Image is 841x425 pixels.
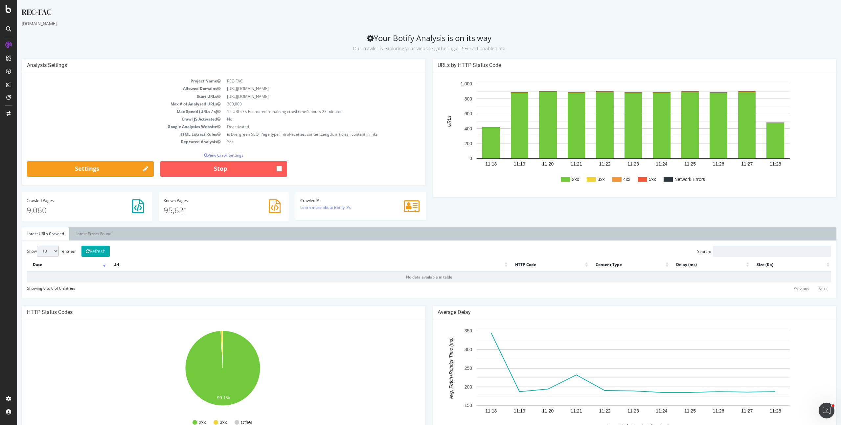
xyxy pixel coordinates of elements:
[653,258,734,271] th: Delay (ms): activate to sort column ascending
[497,161,508,167] text: 11:19
[443,81,455,87] text: 1,000
[734,258,814,271] th: Size (Kb): activate to sort column ascending
[696,246,814,257] input: Search:
[224,420,235,425] text: Other
[580,177,588,182] text: 3xx
[10,77,207,85] td: Project Name
[724,408,736,414] text: 11:27
[207,77,403,85] td: REC-FAC
[10,152,403,158] p: View Crawl Settings
[639,161,650,167] text: 11:24
[10,282,58,291] div: Showing 0 to 0 of 0 entries
[667,161,679,167] text: 11:25
[639,408,650,414] text: 11:24
[10,161,137,177] a: Settings
[492,258,573,271] th: HTTP Code: activate to sort column ascending
[5,227,52,240] a: Latest URLs Crawled
[10,123,207,130] td: Google Analytics Website
[573,258,653,271] th: Content Type: activate to sort column ascending
[10,205,130,216] p: 9,060
[420,309,814,316] h4: Average Delay
[283,205,334,210] a: Learn more about Botify IPs
[207,108,403,115] td: 15 URLs / s Estimated remaining crawl time:
[10,271,814,282] td: No data available in table
[10,130,207,138] td: HTML Extract Rules
[468,408,480,414] text: 11:18
[5,34,819,52] h2: Your Botify Analysis is on its way
[554,408,565,414] text: 11:21
[10,198,130,203] h4: Pages Crawled
[207,100,403,108] td: 300,000
[290,109,325,114] span: 5 hours 23 minutes
[452,156,455,161] text: 0
[497,408,508,414] text: 11:19
[203,420,210,425] text: 3xx
[207,85,403,92] td: [URL][DOMAIN_NAME]
[10,309,403,316] h4: HTTP Status Codes
[429,116,435,127] text: URLs
[10,93,207,100] td: Start URLs
[582,161,593,167] text: 11:22
[207,115,403,123] td: No
[5,7,819,20] div: REC-FAC
[468,161,480,167] text: 11:18
[447,384,455,390] text: 200
[753,408,764,414] text: 11:28
[207,123,403,130] td: Deactivated
[207,138,403,145] td: Yes
[420,77,812,192] svg: A chart.
[724,161,736,167] text: 11:27
[680,246,814,257] label: Search:
[447,347,455,352] text: 300
[20,246,42,257] select: Showentries
[555,177,562,182] text: 2xx
[283,198,404,203] h4: Crawler IP
[10,62,403,69] h4: Analysis Settings
[610,408,622,414] text: 11:23
[336,45,489,52] small: Our crawler is exploring your website gathering all SEO actionable data
[10,138,207,145] td: Repeated Analysis
[10,100,207,108] td: Max # of Analysed URLs
[10,115,207,123] td: Crawl JS Activated
[447,328,455,334] text: 350
[447,96,455,101] text: 800
[819,403,834,418] iframe: Intercom live chat
[667,408,679,414] text: 11:25
[207,93,403,100] td: [URL][DOMAIN_NAME]
[143,161,270,177] button: Stop
[525,161,536,167] text: 11:20
[696,408,707,414] text: 11:26
[696,161,707,167] text: 11:26
[147,205,267,216] p: 95,621
[10,258,90,271] th: Date: activate to sort column ascending
[200,395,213,401] text: 99.1%
[447,403,455,408] text: 150
[420,62,814,69] h4: URLs by HTTP Status Code
[431,338,437,400] text: Avg. Fetch+Render Time (ms)
[10,108,207,115] td: Max Speed (URLs / s)
[64,246,93,257] button: Refresh
[657,177,688,182] text: Network Errors
[582,408,593,414] text: 11:22
[606,177,613,182] text: 4xx
[54,227,99,240] a: Latest Errors Found
[447,366,455,371] text: 250
[182,420,189,425] text: 2xx
[447,111,455,116] text: 600
[447,141,455,146] text: 200
[610,161,622,167] text: 11:23
[207,130,403,138] td: is Evergreen SEO, Page type, introRecettes, contentLength, articles : content inlinks
[797,283,814,294] a: Next
[772,283,796,294] a: Previous
[753,161,764,167] text: 11:28
[10,85,207,92] td: Allowed Domains
[5,20,819,27] div: [DOMAIN_NAME]
[632,177,639,182] text: 5xx
[525,408,536,414] text: 11:20
[90,258,492,271] th: Url: activate to sort column ascending
[554,161,565,167] text: 11:21
[447,126,455,131] text: 400
[147,198,267,203] h4: Pages Known
[10,246,58,257] label: Show entries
